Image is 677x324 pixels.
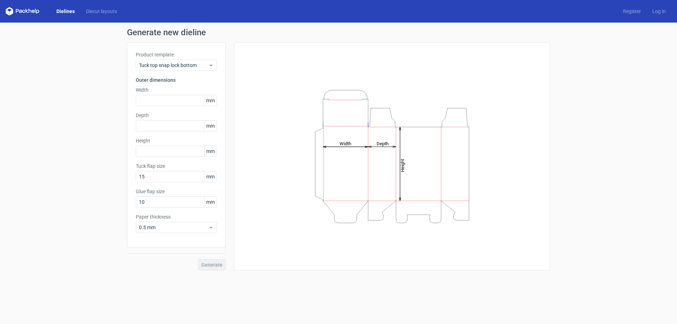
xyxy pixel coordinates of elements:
a: Diecut layouts [80,8,123,15]
label: Paper thickness [136,213,217,220]
span: mm [204,146,216,157]
label: Tuck flap size [136,163,217,170]
label: Height [136,137,217,144]
tspan: Depth [377,141,389,146]
a: Log in [647,8,671,15]
label: Product template [136,51,217,58]
a: Dielines [51,8,80,15]
label: Width [136,86,217,93]
label: Glue flap size [136,188,217,195]
span: mm [204,95,216,106]
span: 0.5 mm [139,224,208,231]
h3: Outer dimensions [136,77,217,84]
tspan: Width [340,141,351,146]
span: mm [204,121,216,131]
span: Tuck top snap lock bottom [139,62,208,69]
span: mm [204,171,216,182]
label: Depth [136,112,217,119]
span: mm [204,197,216,207]
a: Register [617,8,647,15]
h1: Generate new dieline [127,28,550,37]
tspan: Height [400,159,405,172]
